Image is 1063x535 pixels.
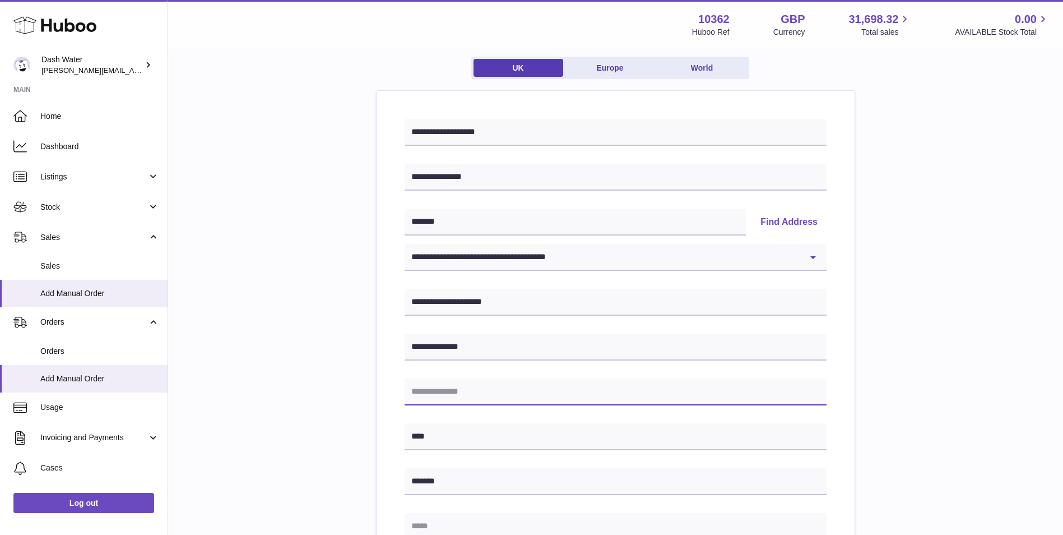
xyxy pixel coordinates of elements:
a: Europe [565,59,655,77]
strong: 10362 [698,12,730,27]
div: Currency [773,27,805,38]
span: Usage [40,402,159,413]
span: 31,698.32 [848,12,898,27]
span: Orders [40,317,147,328]
img: james@dash-water.com [13,57,30,73]
a: 31,698.32 Total sales [848,12,911,38]
span: Add Manual Order [40,288,159,299]
div: Huboo Ref [692,27,730,38]
span: Sales [40,261,159,271]
span: Add Manual Order [40,373,159,384]
span: 0.00 [1015,12,1037,27]
span: Sales [40,232,147,243]
span: Orders [40,346,159,357]
button: Find Address [751,209,827,236]
a: World [657,59,747,77]
strong: GBP [781,12,805,27]
span: [PERSON_NAME][EMAIL_ADDRESS][DOMAIN_NAME] [41,66,225,75]
a: UK [474,59,563,77]
span: Total sales [861,27,911,38]
span: Listings [40,172,147,182]
span: Dashboard [40,141,159,152]
span: AVAILABLE Stock Total [955,27,1050,38]
span: Home [40,111,159,122]
span: Cases [40,463,159,473]
span: Stock [40,202,147,213]
a: Log out [13,493,154,513]
a: 0.00 AVAILABLE Stock Total [955,12,1050,38]
span: Invoicing and Payments [40,432,147,443]
div: Dash Water [41,54,142,76]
